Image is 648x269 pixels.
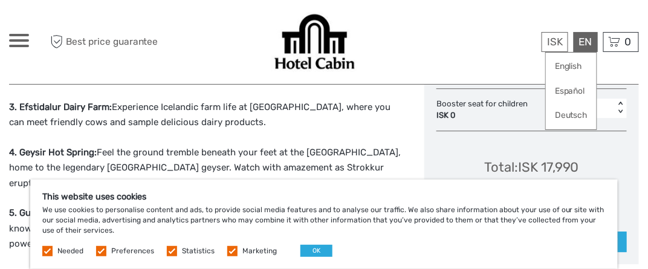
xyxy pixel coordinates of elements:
button: Open LiveChat chat widget [139,19,154,33]
div: Total : ISK 17,990 [484,158,579,177]
label: Needed [57,246,83,256]
strong: 4. Geysir Hot Spring: [9,147,97,158]
a: English [546,56,597,77]
h5: This website uses cookies [42,192,606,202]
p: Feel the ground tremble beneath your feet at the [GEOGRAPHIC_DATA], home to the legendary [GEOGRA... [9,145,406,192]
p: We're away right now. Please check back later! [17,21,137,31]
a: Deutsch [546,105,597,126]
strong: 5. Gullfoss Waterfall: [9,207,97,218]
p: Experience Icelandic farm life at [GEOGRAPHIC_DATA], where you can meet friendly cows and sample ... [9,100,406,131]
img: Our services [271,12,358,72]
button: OK [300,245,332,257]
label: Statistics [182,246,215,256]
div: Booster seat for children [436,99,534,122]
a: Español [546,80,597,102]
span: 0 [623,36,633,48]
div: ISK 0 [436,110,528,122]
span: ISK [547,36,563,48]
div: EN [574,32,598,52]
label: Marketing [242,246,277,256]
label: Preferences [111,246,154,256]
strong: 3. Efstidalur Dairy Farm: [9,102,112,112]
div: We use cookies to personalise content and ads, to provide social media features and to analyse ou... [30,180,618,269]
span: Best price guarantee [47,32,167,52]
div: < > [615,102,626,114]
p: Simply breathtaking. It is one of Iceland's most famous waterfalls, known for its majestic beauty... [9,206,406,252]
